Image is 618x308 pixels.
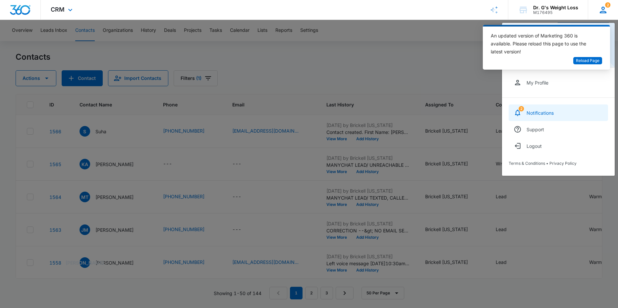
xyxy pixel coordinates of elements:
[509,74,608,91] a: My Profile
[527,110,554,116] div: Notifications
[519,106,524,111] div: notifications count
[509,161,608,166] div: •
[509,138,608,154] button: Logout
[527,143,542,149] div: Logout
[491,32,594,56] div: An updated version of Marketing 360 is available. Please reload this page to use the latest version!
[573,57,602,65] button: Reload Page
[51,6,65,13] span: CRM
[549,161,577,166] a: Privacy Policy
[527,127,544,132] div: Support
[605,2,610,8] span: 2
[533,5,578,10] div: account name
[533,10,578,15] div: account id
[519,106,524,111] span: 2
[576,58,599,64] span: Reload Page
[527,80,548,86] div: My Profile
[509,121,608,138] a: Support
[605,2,610,8] div: notifications count
[509,161,545,166] a: Terms & Conditions
[509,104,608,121] a: notifications countNotifications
